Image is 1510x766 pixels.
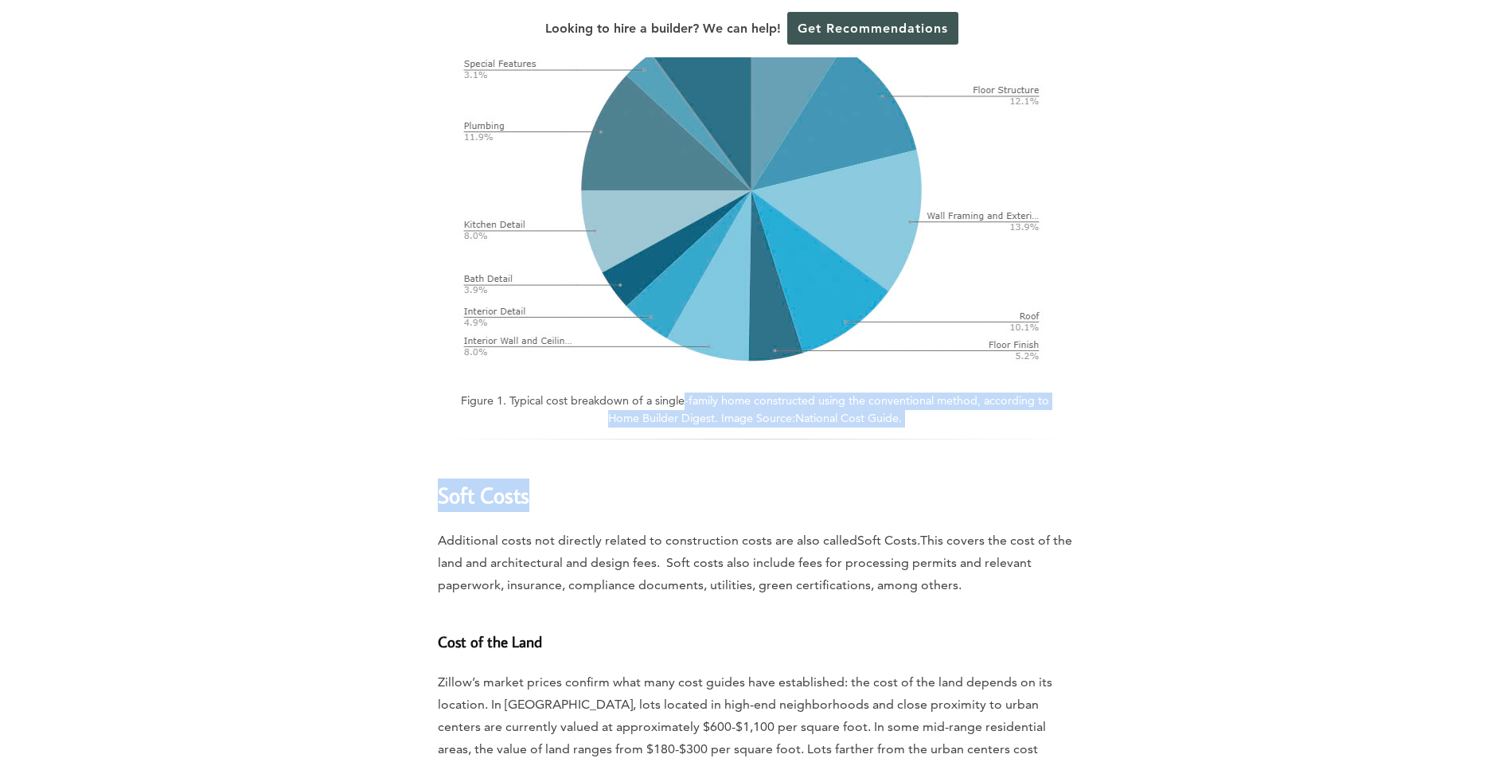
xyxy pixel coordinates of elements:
p: Figure 1. Typical cost breakdown of a single-family home constructed using the conventional metho... [445,393,1066,440]
strong: Cost of the Land [438,631,542,651]
p: Soft Costs. [438,530,1073,596]
a: Get Recommendations [787,12,958,45]
a: National Cost Guide [795,411,899,425]
span: This covers the cost of the land and architectural and design fees. Soft costs also include fees ... [438,533,1072,592]
span: Additional costs not directly related to construction costs are also called [438,533,857,548]
strong: Soft Costs [438,481,529,509]
span: Embed [17,3,57,14]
